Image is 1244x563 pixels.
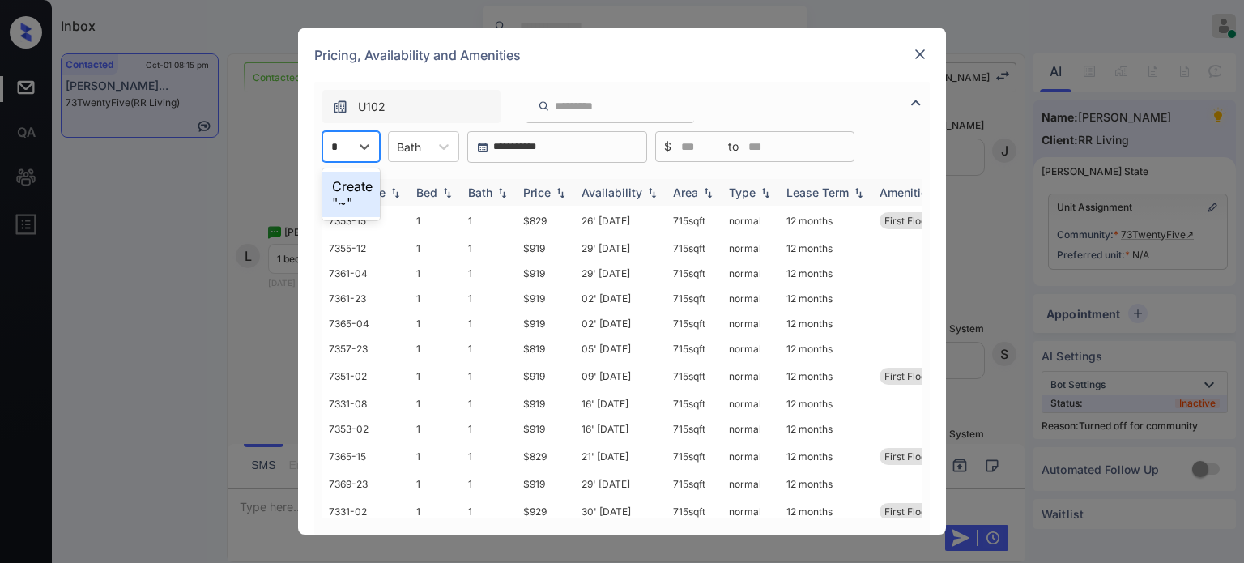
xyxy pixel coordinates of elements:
[552,187,569,198] img: sorting
[462,416,517,441] td: 1
[322,172,380,217] div: Create "~"
[462,497,517,527] td: 1
[575,261,667,286] td: 29' [DATE]
[722,361,780,391] td: normal
[722,471,780,497] td: normal
[722,416,780,441] td: normal
[517,311,575,336] td: $919
[358,98,386,116] span: U102
[462,261,517,286] td: 1
[667,416,722,441] td: 715 sqft
[416,186,437,199] div: Bed
[575,471,667,497] td: 29' [DATE]
[667,336,722,361] td: 715 sqft
[410,336,462,361] td: 1
[667,391,722,416] td: 715 sqft
[538,99,550,113] img: icon-zuma
[884,215,931,227] span: First Floor
[722,391,780,416] td: normal
[780,361,873,391] td: 12 months
[780,441,873,471] td: 12 months
[780,286,873,311] td: 12 months
[322,471,410,497] td: 7369-23
[722,441,780,471] td: normal
[517,471,575,497] td: $919
[575,391,667,416] td: 16' [DATE]
[462,286,517,311] td: 1
[575,361,667,391] td: 09' [DATE]
[322,311,410,336] td: 7365-04
[780,391,873,416] td: 12 months
[410,391,462,416] td: 1
[322,236,410,261] td: 7355-12
[523,186,551,199] div: Price
[667,361,722,391] td: 715 sqft
[722,497,780,527] td: normal
[410,261,462,286] td: 1
[332,99,348,115] img: icon-zuma
[667,441,722,471] td: 715 sqft
[757,187,773,198] img: sorting
[667,471,722,497] td: 715 sqft
[322,361,410,391] td: 7351-02
[729,186,756,199] div: Type
[667,286,722,311] td: 715 sqft
[575,441,667,471] td: 21' [DATE]
[884,450,931,463] span: First Floor
[439,187,455,198] img: sorting
[664,138,671,156] span: $
[517,361,575,391] td: $919
[410,206,462,236] td: 1
[517,286,575,311] td: $919
[387,187,403,198] img: sorting
[462,206,517,236] td: 1
[673,186,698,199] div: Area
[322,391,410,416] td: 7331-08
[667,311,722,336] td: 715 sqft
[322,497,410,527] td: 7331-02
[575,336,667,361] td: 05' [DATE]
[462,391,517,416] td: 1
[722,286,780,311] td: normal
[722,206,780,236] td: normal
[575,311,667,336] td: 02' [DATE]
[667,261,722,286] td: 715 sqft
[906,93,926,113] img: icon-zuma
[582,186,642,199] div: Availability
[850,187,867,198] img: sorting
[780,471,873,497] td: 12 months
[780,261,873,286] td: 12 months
[575,236,667,261] td: 29' [DATE]
[494,187,510,198] img: sorting
[468,186,492,199] div: Bath
[517,206,575,236] td: $829
[786,186,849,199] div: Lease Term
[410,311,462,336] td: 1
[298,28,946,82] div: Pricing, Availability and Amenities
[780,311,873,336] td: 12 months
[575,416,667,441] td: 16' [DATE]
[884,370,931,382] span: First Floor
[517,336,575,361] td: $819
[410,471,462,497] td: 1
[722,236,780,261] td: normal
[667,236,722,261] td: 715 sqft
[517,391,575,416] td: $919
[462,471,517,497] td: 1
[322,286,410,311] td: 7361-23
[780,206,873,236] td: 12 months
[462,336,517,361] td: 1
[780,497,873,527] td: 12 months
[700,187,716,198] img: sorting
[667,497,722,527] td: 715 sqft
[728,138,739,156] span: to
[410,361,462,391] td: 1
[322,416,410,441] td: 7353-02
[410,286,462,311] td: 1
[322,441,410,471] td: 7365-15
[517,441,575,471] td: $829
[644,187,660,198] img: sorting
[322,261,410,286] td: 7361-04
[322,206,410,236] td: 7353-15
[912,46,928,62] img: close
